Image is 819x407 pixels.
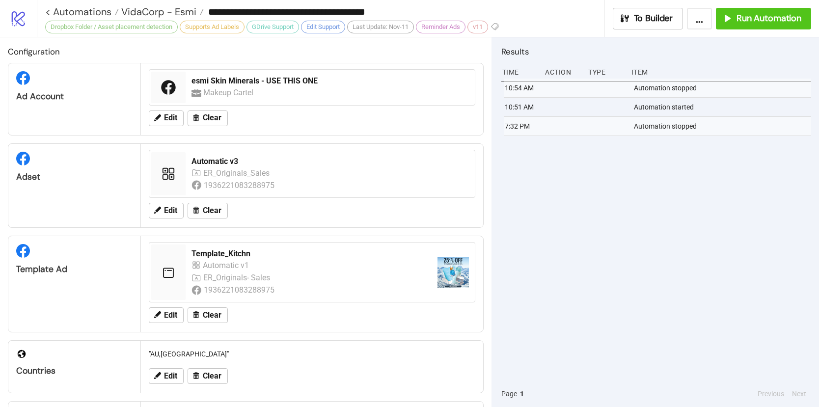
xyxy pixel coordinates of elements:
[180,21,245,33] div: Supports Ad Labels
[203,259,251,271] div: Automatic v1
[203,206,221,215] span: Clear
[203,167,272,179] div: ER_Originals_Sales
[203,113,221,122] span: Clear
[45,7,119,17] a: < Automations
[164,113,177,122] span: Edit
[504,98,540,116] div: 10:51 AM
[501,45,811,58] h2: Results
[246,21,299,33] div: GDrive Support
[191,76,469,86] div: esmi Skin Minerals - USE THIS ONE
[8,45,484,58] h2: Configuration
[16,91,133,102] div: Ad Account
[613,8,683,29] button: To Builder
[191,248,430,259] div: Template_Kitchn
[437,257,469,288] img: https://scontent-fra5-2.xx.fbcdn.net/v/t45.1600-4/524873932_1842414079984945_397294475026080719_n...
[633,98,814,116] div: Automation started
[145,345,479,363] div: "AU,[GEOGRAPHIC_DATA]"
[203,372,221,380] span: Clear
[191,156,469,167] div: Automatic v3
[203,311,221,320] span: Clear
[633,79,814,97] div: Automation stopped
[504,117,540,136] div: 7:32 PM
[188,307,228,323] button: Clear
[16,365,133,377] div: Countries
[16,264,133,275] div: Template Ad
[755,388,787,399] button: Previous
[501,63,538,81] div: Time
[203,86,255,99] div: Makeup Cartel
[164,206,177,215] span: Edit
[587,63,624,81] div: Type
[188,368,228,384] button: Clear
[149,307,184,323] button: Edit
[737,13,801,24] span: Run Automation
[301,21,345,33] div: Edit Support
[16,171,133,183] div: Adset
[347,21,414,33] div: Last Update: Nov-11
[634,13,673,24] span: To Builder
[544,63,580,81] div: Action
[504,79,540,97] div: 10:54 AM
[119,7,204,17] a: VidaCorp - Esmi
[149,110,184,126] button: Edit
[630,63,811,81] div: Item
[188,110,228,126] button: Clear
[149,203,184,218] button: Edit
[633,117,814,136] div: Automation stopped
[45,21,178,33] div: Dropbox Folder / Asset placement detection
[164,372,177,380] span: Edit
[501,388,517,399] span: Page
[119,5,196,18] span: VidaCorp - Esmi
[188,203,228,218] button: Clear
[204,179,276,191] div: 1936221083288975
[517,388,527,399] button: 1
[416,21,465,33] div: Reminder Ads
[467,21,488,33] div: v11
[164,311,177,320] span: Edit
[687,8,712,29] button: ...
[149,368,184,384] button: Edit
[789,388,809,399] button: Next
[203,271,272,284] div: ER_Originals- Sales
[716,8,811,29] button: Run Automation
[204,284,276,296] div: 1936221083288975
